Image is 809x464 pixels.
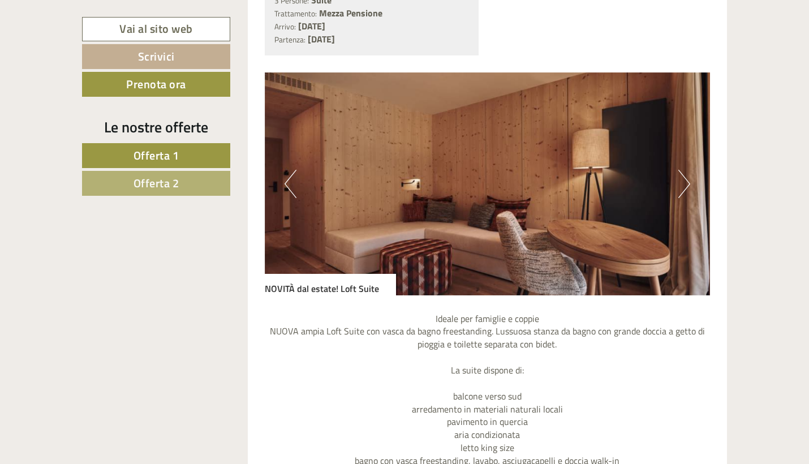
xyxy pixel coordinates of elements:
span: Offerta 1 [134,147,179,164]
div: Le nostre offerte [82,117,230,138]
small: Arrivo: [274,21,296,32]
small: Trattamento: [274,8,317,19]
a: Prenota ora [82,72,230,97]
b: Mezza Pensione [319,6,382,20]
small: Partenza: [274,34,305,45]
b: [DATE] [308,32,335,46]
a: Vai al sito web [82,17,230,41]
button: Previous [285,170,296,198]
a: Scrivici [82,44,230,69]
b: [DATE] [298,19,325,33]
button: Next [678,170,690,198]
div: NOVITÀ dal estate! Loft Suite [265,274,396,295]
span: Offerta 2 [134,174,179,192]
img: image [265,72,711,295]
